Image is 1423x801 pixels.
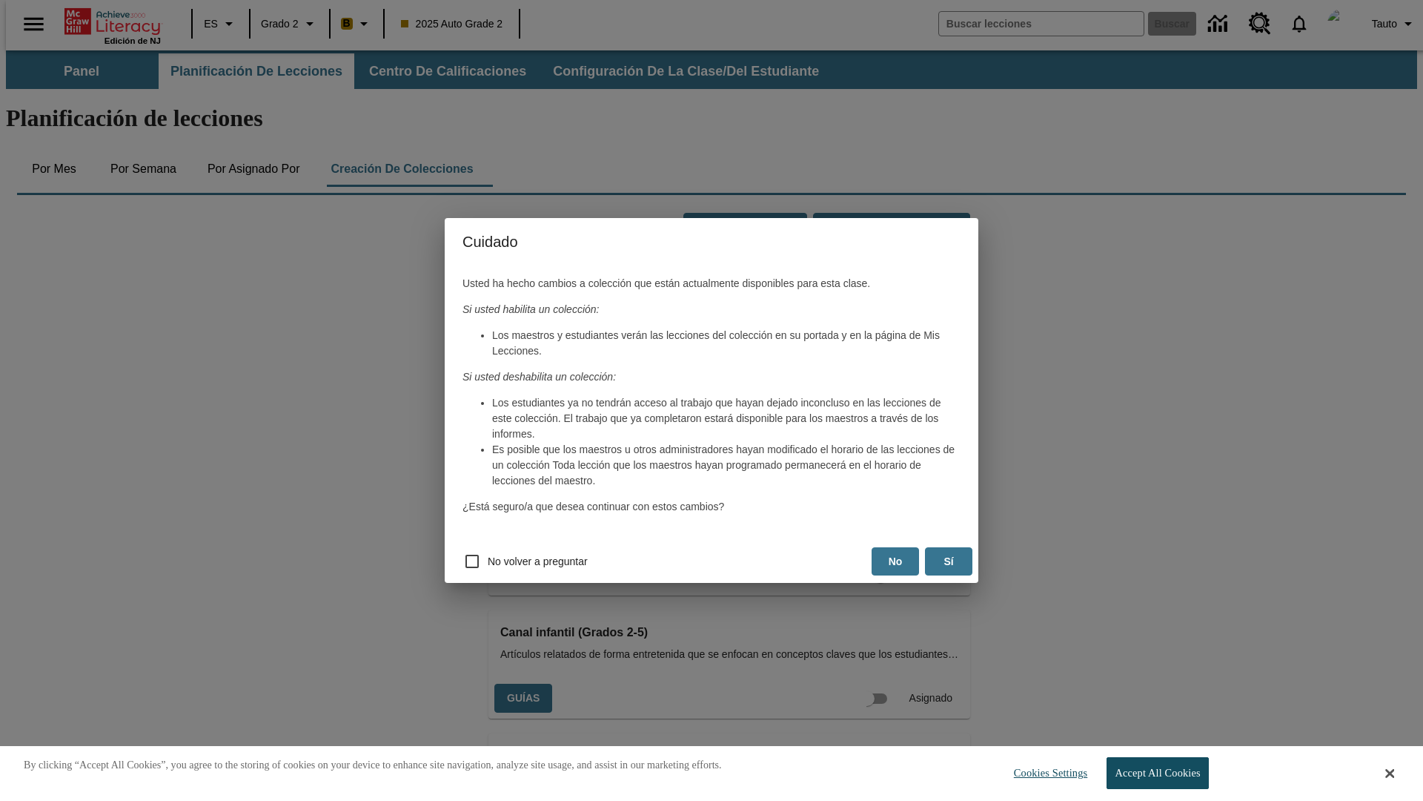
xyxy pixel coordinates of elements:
p: By clicking “Accept All Cookies”, you agree to the storing of cookies on your device to enhance s... [24,758,722,773]
button: Sí [925,547,972,576]
h4: Cuidado [445,218,978,266]
span: No volver a preguntar [488,554,588,570]
li: Los estudiantes ya no tendrán acceso al trabajo que hayan dejado inconcluso en las lecciones de e... [492,395,961,442]
button: Close [1385,767,1394,780]
li: Los maestros y estudiantes verán las lecciones del colección en su portada y en la página de Mis ... [492,328,961,359]
em: Si usted habilita un colección: [462,303,599,315]
button: No [872,547,919,576]
p: ¿Está seguro/a que desea continuar con estos cambios? [462,499,961,515]
button: Cookies Settings [1001,758,1093,788]
button: Accept All Cookies [1107,757,1208,789]
p: Usted ha hecho cambios a colección que están actualmente disponibles para esta clase. [462,276,961,291]
li: Es posible que los maestros u otros administradores hayan modificado el horario de las lecciones ... [492,442,961,489]
em: Si usted deshabilita un colección: [462,371,616,383]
